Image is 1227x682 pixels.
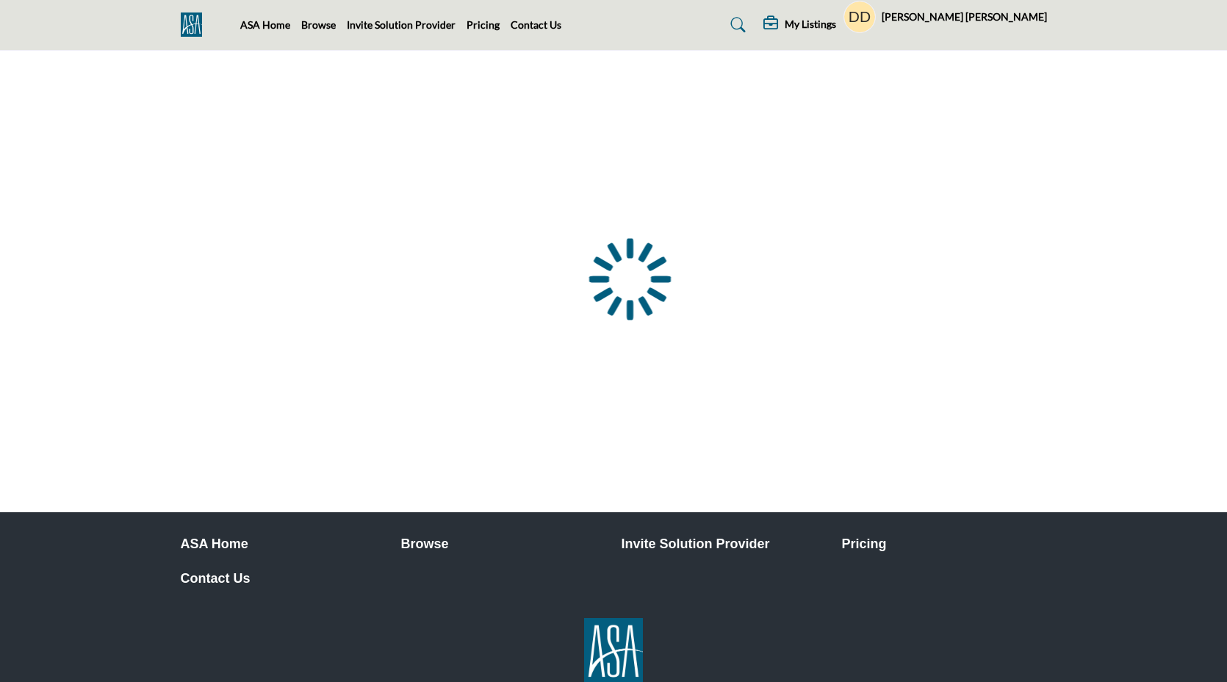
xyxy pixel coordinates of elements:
a: Search [716,13,755,37]
a: Invite Solution Provider [347,18,456,31]
a: Browse [401,534,606,554]
button: Show hide supplier dropdown [843,1,876,33]
a: ASA Home [181,534,386,554]
div: My Listings [763,16,836,34]
img: Site Logo [181,12,209,37]
h5: My Listings [785,18,836,31]
a: Contact Us [511,18,561,31]
a: Contact Us [181,569,386,589]
a: Pricing [842,534,1047,554]
a: ASA Home [240,18,290,31]
a: Invite Solution Provider [622,534,827,554]
a: Browse [301,18,336,31]
h5: [PERSON_NAME] [PERSON_NAME] [882,10,1047,24]
a: Pricing [467,18,500,31]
